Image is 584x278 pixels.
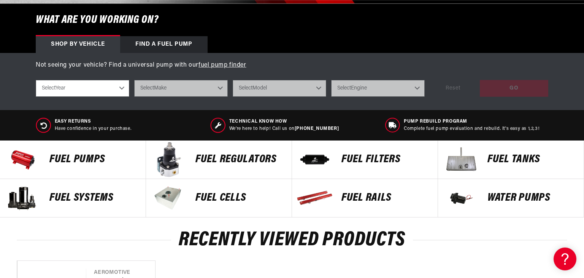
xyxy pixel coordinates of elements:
[229,118,339,125] span: Technical Know How
[442,179,480,217] img: Water Pumps
[487,192,576,204] p: Water Pumps
[150,141,188,179] img: FUEL REGULATORS
[36,61,548,70] p: Not seeing your vehicle? Find a universal pump with our
[198,62,246,68] a: fuel pump finder
[442,141,480,179] img: Fuel Tanks
[292,179,438,217] a: FUEL Rails FUEL Rails
[404,126,540,132] p: Complete fuel pump evaluation and rebuild. It's easy as 1,2,3!
[296,179,334,217] img: FUEL Rails
[4,179,42,217] img: Fuel Systems
[438,141,584,179] a: Fuel Tanks Fuel Tanks
[295,126,339,131] a: [PHONE_NUMBER]
[55,126,132,132] p: Have confidence in your purchase.
[36,36,120,53] div: Shop by vehicle
[296,141,334,179] img: FUEL FILTERS
[292,141,438,179] a: FUEL FILTERS FUEL FILTERS
[55,118,132,125] span: Easy Returns
[4,141,42,179] img: Fuel Pumps
[49,154,138,165] p: Fuel Pumps
[36,80,129,97] select: Year
[49,192,138,204] p: Fuel Systems
[331,80,425,97] select: Engine
[341,192,430,204] p: FUEL Rails
[17,231,567,249] h2: Recently Viewed Products
[146,141,292,179] a: FUEL REGULATORS FUEL REGULATORS
[233,80,326,97] select: Model
[146,179,292,217] a: FUEL Cells FUEL Cells
[120,36,208,53] div: Find a Fuel Pump
[17,4,567,36] h6: What are you working on?
[195,192,284,204] p: FUEL Cells
[438,179,584,217] a: Water Pumps Water Pumps
[341,154,430,165] p: FUEL FILTERS
[150,179,188,217] img: FUEL Cells
[195,154,284,165] p: FUEL REGULATORS
[487,154,576,165] p: Fuel Tanks
[229,126,339,132] p: We’re here to help! Call us on
[404,118,540,125] span: Pump Rebuild program
[134,80,228,97] select: Make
